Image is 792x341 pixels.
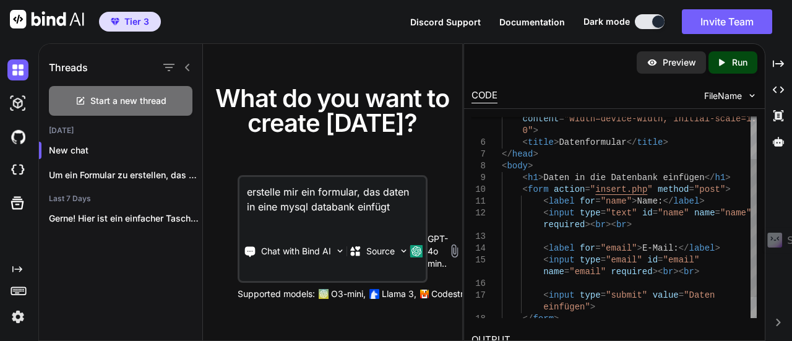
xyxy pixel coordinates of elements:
[585,184,590,194] span: =
[512,149,533,159] span: head
[410,245,423,257] img: GPT-4o mini
[523,126,533,136] span: 0"
[10,10,84,28] img: Bind AI
[471,88,497,103] div: CODE
[382,288,416,300] p: Llama 3,
[7,306,28,327] img: settings
[637,196,663,206] span: Name:
[642,243,679,253] span: E-Mail:
[366,245,395,257] p: Source
[499,15,565,28] button: Documentation
[705,173,715,183] span: </
[715,208,720,218] span: =
[606,255,642,265] span: "email"
[663,137,668,147] span: >
[694,267,699,277] span: >
[124,15,149,28] span: Tier 3
[471,149,486,160] div: 7
[596,196,601,206] span: =
[648,184,653,194] span: "
[544,255,549,265] span: <
[653,208,658,218] span: =
[39,194,202,204] h2: Last 7 Days
[554,137,559,147] span: >
[606,220,616,230] span: ><
[590,184,595,194] span: "
[533,314,554,324] span: form
[585,220,596,230] span: ><
[596,184,648,194] span: insert.php
[215,83,449,138] span: What do you want to create [DATE]?
[637,243,642,253] span: >
[331,288,366,300] p: O3-mini,
[583,15,630,28] span: Dark mode
[715,173,726,183] span: h1
[720,208,751,218] span: "name"
[533,126,538,136] span: >
[679,243,689,253] span: </
[601,290,606,300] span: =
[431,288,497,300] p: Codestral 25.01,
[523,184,528,194] span: <
[90,95,166,107] span: Start a new thread
[538,173,543,183] span: >
[471,137,486,149] div: 6
[533,149,538,159] span: >
[627,220,632,230] span: >
[49,60,88,75] h1: Threads
[544,208,549,218] span: <
[544,196,549,206] span: <
[428,233,448,270] p: GPT-4o min..
[684,267,695,277] span: br
[49,144,202,157] p: New chat
[410,17,481,27] span: Discord Support
[601,196,632,206] span: "name"
[732,56,747,69] p: Run
[580,208,601,218] span: type
[658,255,663,265] span: =
[502,161,507,171] span: <
[502,149,512,159] span: </
[554,184,585,194] span: action
[7,126,28,147] img: githubDark
[523,114,559,124] span: content
[471,254,486,266] div: 15
[674,196,700,206] span: label
[410,15,481,28] button: Discord Support
[684,290,715,300] span: "Daten
[689,184,694,194] span: =
[679,290,684,300] span: =
[580,196,595,206] span: for
[601,243,637,253] span: "email"
[471,207,486,219] div: 12
[658,208,689,218] span: "name"
[7,160,28,181] img: cloudideIcon
[549,243,575,253] span: label
[694,208,715,218] span: name
[544,220,585,230] span: required
[523,137,528,147] span: <
[447,244,462,258] img: attachment
[580,255,601,265] span: type
[471,160,486,172] div: 8
[554,314,559,324] span: >
[663,196,674,206] span: </
[726,184,731,194] span: >
[653,290,679,300] span: value
[564,267,569,277] span: =
[239,177,426,223] textarea: erstelle mir ein formular, das daten in eine mysql databank einfügt
[689,243,715,253] span: label
[471,313,486,325] div: 18
[715,243,720,253] span: >
[580,243,595,253] span: for
[471,184,486,196] div: 10
[648,255,658,265] span: id
[238,288,315,300] p: Supported models:
[663,255,700,265] span: "email"
[319,289,329,299] img: GPT-4
[590,302,595,312] span: >
[601,208,606,218] span: =
[616,220,627,230] span: br
[471,278,486,290] div: 16
[663,56,696,69] p: Preview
